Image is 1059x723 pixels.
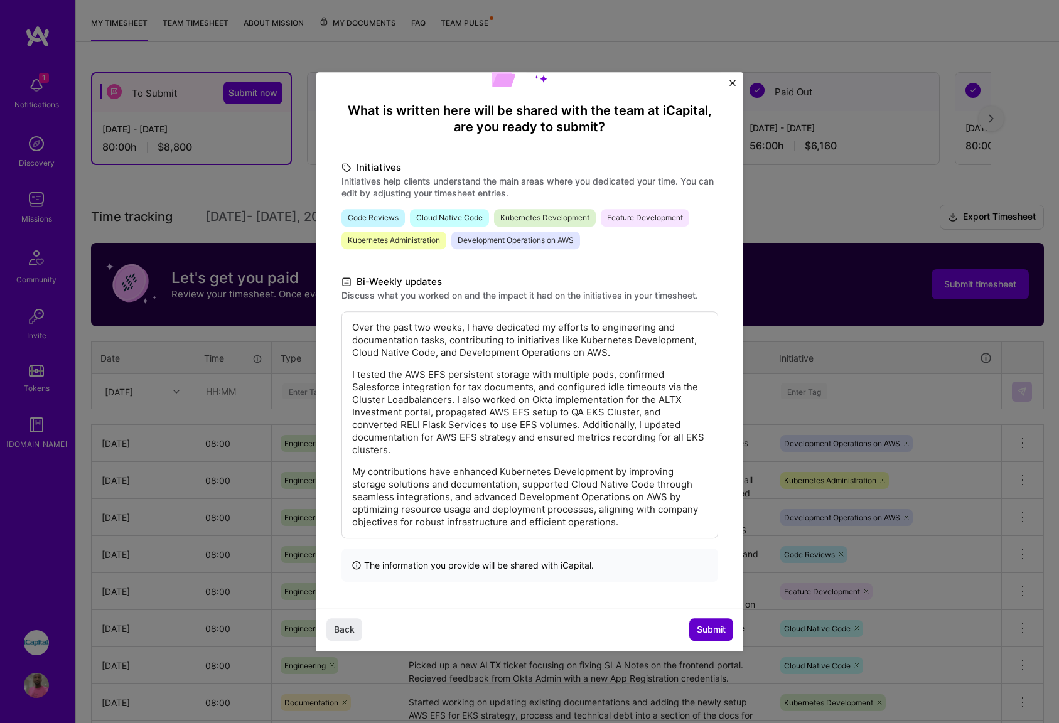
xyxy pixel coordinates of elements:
[689,618,733,641] button: Submit
[697,623,726,636] span: Submit
[334,623,355,636] span: Back
[341,102,718,135] h4: What is written here will be shared with the team at iCapital , are you ready to submit?
[601,209,689,227] span: Feature Development
[352,466,707,528] p: My contributions have enhanced Kubernetes Development by improving storage solutions and document...
[341,549,718,582] div: The information you provide will be shared with iCapital .
[341,161,352,175] i: icon TagBlack
[341,232,446,249] span: Kubernetes Administration
[341,275,352,289] i: icon DocumentBlack
[341,274,718,289] label: Bi-Weekly updates
[341,175,718,199] label: Initiatives help clients understand the main areas where you dedicated your time. You can edit by...
[729,80,736,93] button: Close
[341,289,718,301] label: Discuss what you worked on and the impact it had on the initiatives in your timesheet.
[341,160,718,175] label: Initiatives
[410,209,489,227] span: Cloud Native Code
[341,209,405,227] span: Code Reviews
[494,209,596,227] span: Kubernetes Development
[352,321,707,359] p: Over the past two weeks, I have dedicated my efforts to engineering and documentation tasks, cont...
[326,618,362,641] button: Back
[451,232,580,249] span: Development Operations on AWS
[352,559,362,572] i: icon InfoBlack
[352,368,707,456] p: I tested the AWS EFS persistent storage with multiple pods, confirmed Salesforce integration for ...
